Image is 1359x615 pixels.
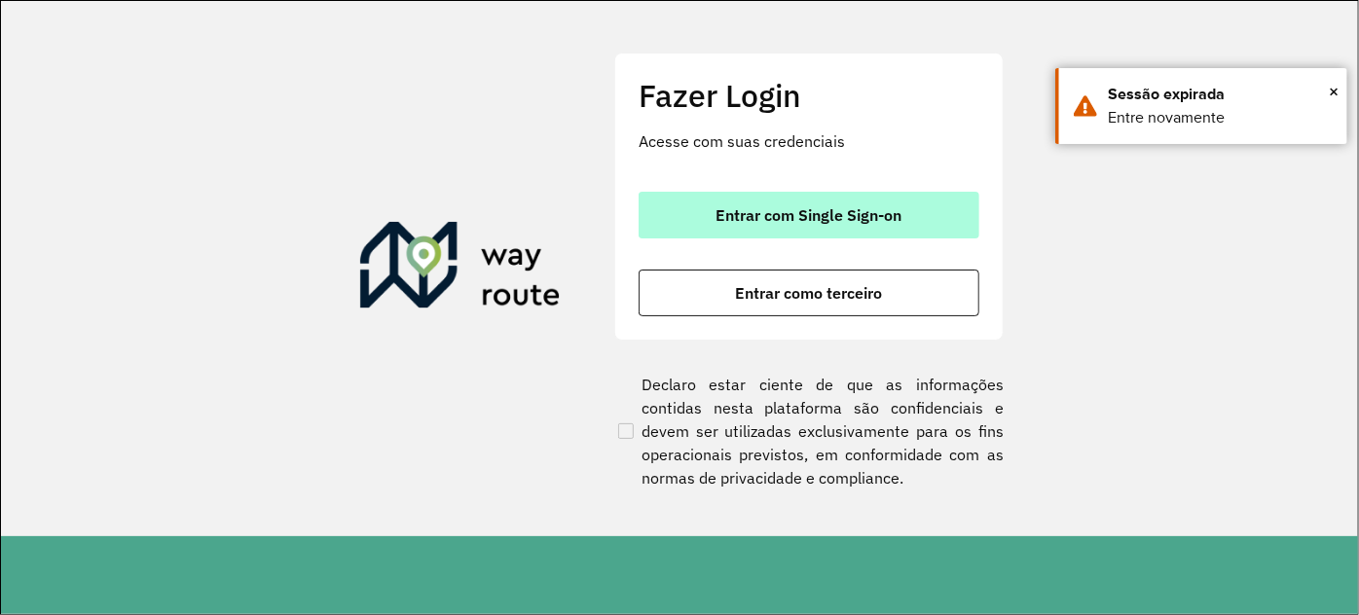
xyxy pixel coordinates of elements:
span: Entrar com Single Sign-on [716,207,902,223]
button: button [639,192,979,238]
span: Entrar como terceiro [736,285,883,301]
div: Sessão expirada [1108,83,1333,106]
button: button [639,270,979,316]
img: Roteirizador AmbevTech [360,222,561,315]
label: Declaro estar ciente de que as informações contidas nesta plataforma são confidenciais e devem se... [614,373,1004,489]
p: Acesse com suas credenciais [639,129,979,153]
div: Entre novamente [1108,106,1333,129]
button: Close [1329,77,1339,106]
span: × [1329,77,1339,106]
h2: Fazer Login [639,77,979,114]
